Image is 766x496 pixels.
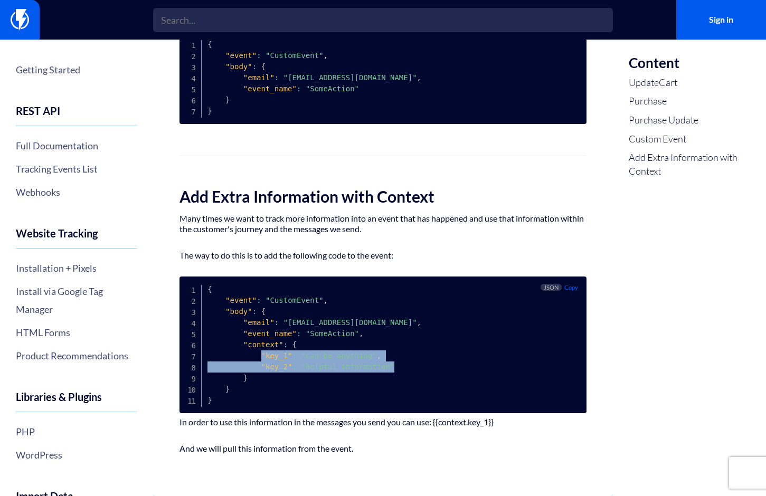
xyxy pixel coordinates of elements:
a: Getting Started [16,61,137,79]
p: In order to use this information in the messages you send you can use: {{context.key_1}} [179,417,587,427]
span: "event_name" [243,84,297,93]
span: : [252,62,257,71]
a: Product Recommendations [16,347,137,365]
span: "can be anything" [301,351,376,360]
span: "SomeAction" [306,329,359,338]
h2: Add Extra Information with Context [179,188,587,205]
span: "helpful information" [301,363,394,371]
span: : [252,307,257,316]
h4: Libraries & Plugins [16,391,137,412]
span: "[EMAIL_ADDRESS][DOMAIN_NAME]" [283,73,417,82]
span: { [207,285,212,293]
span: "[EMAIL_ADDRESS][DOMAIN_NAME]" [283,318,417,327]
a: UpdateCart [629,76,750,90]
h4: REST API [16,105,137,126]
span: : [257,296,261,304]
a: Installation + Pixels [16,259,137,277]
span: : [257,51,261,60]
a: Install via Google Tag Manager [16,282,137,318]
span: , [359,329,363,338]
span: : [292,351,297,360]
span: , [377,351,381,360]
a: PHP [16,423,137,441]
span: : [297,84,301,93]
span: : [275,318,279,327]
button: Copy [562,284,581,291]
span: "key_1" [261,351,292,360]
span: "event_name" [243,329,297,338]
span: "email" [243,73,275,82]
a: Full Documentation [16,137,137,155]
span: : [275,73,279,82]
a: Purchase Update [629,113,750,127]
span: JSON [541,284,561,291]
p: And we will pull this information from the event. [179,443,587,454]
span: { [292,340,297,349]
p: Many times we want to track more information into an event that has happened and use that informa... [179,213,587,234]
span: : [297,329,301,338]
span: "body" [225,62,252,71]
span: Copy [564,284,578,291]
span: "SomeAction" [306,84,359,93]
span: "event" [225,51,257,60]
span: { [261,62,266,71]
span: "key_2" [261,363,292,371]
span: "email" [243,318,275,327]
span: "CustomEvent" [266,296,324,304]
span: , [417,73,421,82]
a: HTML Forms [16,323,137,341]
span: } [207,107,212,115]
span: "CustomEvent" [266,51,324,60]
a: Add Extra Information with Context [629,151,750,178]
a: Custom Event [629,132,750,146]
span: , [324,51,328,60]
span: : [283,340,288,349]
p: The way to do this is to add the following code to the event: [179,250,587,261]
span: : [292,363,297,371]
a: Tracking Events List [16,160,137,178]
a: WordPress [16,446,137,464]
span: } [243,374,248,382]
a: Purchase [629,94,750,108]
span: } [225,385,230,393]
span: } [207,396,212,404]
h3: Content [629,55,750,71]
h4: Website Tracking [16,227,137,249]
span: , [324,296,328,304]
span: "event" [225,296,257,304]
a: Webhooks [16,183,137,201]
span: "body" [225,307,252,316]
span: { [261,307,266,316]
span: "context" [243,340,283,349]
span: , [417,318,421,327]
span: } [225,96,230,104]
input: Search... [153,8,613,32]
span: { [207,40,212,49]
